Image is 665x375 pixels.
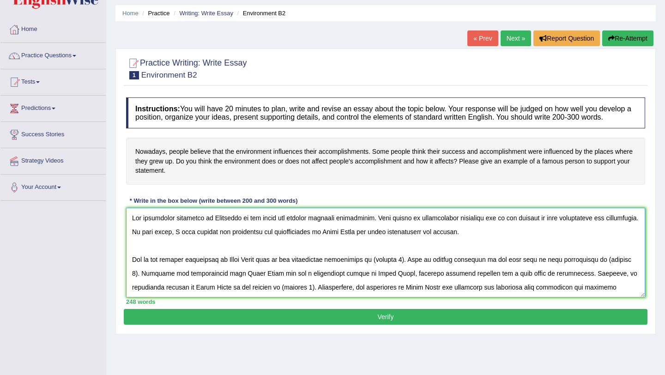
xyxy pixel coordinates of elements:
[140,9,169,18] li: Practice
[135,105,180,113] b: Instructions:
[0,43,106,66] a: Practice Questions
[0,96,106,119] a: Predictions
[0,122,106,145] a: Success Stories
[129,71,139,79] span: 1
[179,10,233,17] a: Writing: Write Essay
[467,30,498,46] a: « Prev
[124,309,647,325] button: Verify
[126,97,645,128] h4: You will have 20 minutes to plan, write and revise an essay about the topic below. Your response ...
[602,30,653,46] button: Re-Attempt
[126,56,247,79] h2: Practice Writing: Write Essay
[533,30,600,46] button: Report Question
[235,9,286,18] li: Environment B2
[141,71,197,79] small: Environment B2
[122,10,139,17] a: Home
[126,138,645,185] h4: Nowadays, people believe that the environment influences their accomplishments. Some people think...
[126,196,301,205] div: * Write in the box below (write between 200 and 300 words)
[0,148,106,171] a: Strategy Videos
[0,17,106,40] a: Home
[0,175,106,198] a: Your Account
[501,30,531,46] a: Next »
[126,297,645,306] div: 248 words
[0,69,106,92] a: Tests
